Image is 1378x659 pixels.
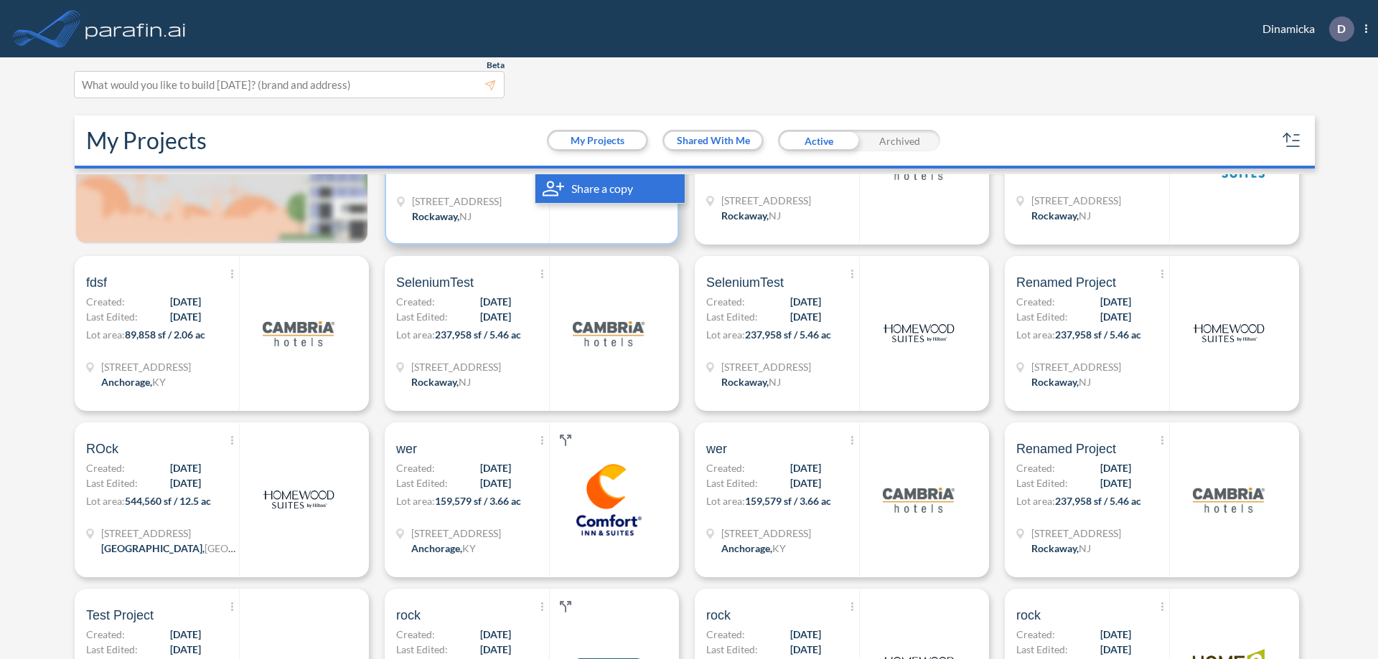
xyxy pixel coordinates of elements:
span: Rockaway , [1031,209,1079,222]
span: Anchorage , [721,542,772,554]
a: Renamed ProjectCreated:[DATE]Last Edited:[DATE]Lot area:237,958 sf / 5.46 ac[STREET_ADDRESS]Rocka... [999,256,1309,411]
a: SeleniumTestCreated:[DATE]Last Edited:[DATE]Lot area:237,958 sf / 5.46 ac[STREET_ADDRESS]Rockaway... [379,256,689,411]
span: Last Edited: [706,475,758,490]
span: Lot area: [1016,495,1055,507]
span: rock [1016,607,1041,624]
span: [DATE] [170,460,201,475]
span: Last Edited: [706,309,758,324]
span: 237,958 sf / 5.46 ac [435,328,521,341]
span: [DATE] [170,627,201,642]
span: [DATE] [480,294,511,309]
span: [DATE] [170,475,201,490]
span: Renamed Project [1016,274,1116,291]
span: NJ [1079,376,1091,388]
span: NJ [459,376,471,388]
div: Archived [859,130,940,151]
span: rock [396,607,421,624]
span: [DATE] [790,460,821,475]
span: [DATE] [1100,460,1131,475]
span: Rockaway , [1031,376,1079,388]
span: NJ [1079,209,1091,222]
div: Rockaway, NJ [721,374,781,389]
span: Rockaway , [1031,542,1079,554]
span: Created: [396,460,435,475]
img: logo [573,464,645,536]
span: 1899 Evergreen Rd [101,359,191,374]
span: 321 Mt Hope Ave [1031,359,1121,374]
a: ROckCreated:[DATE]Last Edited:[DATE]Lot area:544,560 sf / 12.5 ac[STREET_ADDRESS][GEOGRAPHIC_DATA... [69,422,379,577]
img: logo [83,14,189,43]
span: [DATE] [170,309,201,324]
div: Rockaway, NJ [721,208,781,223]
span: 159,579 sf / 3.66 ac [435,495,521,507]
span: 237,958 sf / 5.46 ac [1055,495,1141,507]
span: Created: [706,627,745,642]
p: D [1337,22,1346,35]
span: Rockaway , [721,376,769,388]
img: logo [883,298,955,369]
span: Rockaway , [721,209,769,222]
span: 321 Mt Hope Ave [721,359,811,374]
span: Beta [487,60,505,71]
div: Anchorage, KY [101,374,166,389]
span: Created: [706,294,745,309]
span: [DATE] [480,309,511,324]
span: Last Edited: [396,642,448,657]
span: Last Edited: [706,642,758,657]
span: 321 Mt Hope Ave [1031,526,1121,541]
a: werCreated:[DATE]Last Edited:[DATE]Lot area:159,579 sf / 3.66 ac[STREET_ADDRESS]Anchorage,KYlogo [689,422,999,577]
span: Last Edited: [1016,642,1068,657]
h2: My Projects [86,127,207,154]
span: [GEOGRAPHIC_DATA] , [101,542,205,554]
div: Rockaway, NJ [1031,541,1091,556]
span: [DATE] [480,642,511,657]
span: Created: [86,627,125,642]
div: Rockaway, NJ [412,209,472,224]
span: Created: [1016,460,1055,475]
span: 321 Mt Hope Ave [721,193,811,208]
div: Active [778,130,859,151]
span: 13835 Beaumont Hwy [101,526,238,541]
span: 544,560 sf / 12.5 ac [125,495,211,507]
a: fdsfCreated:[DATE]Last Edited:[DATE]Lot area:89,858 sf / 2.06 ac[STREET_ADDRESS]Anchorage,KYlogo [69,256,379,411]
span: KY [462,542,476,554]
button: sort [1280,129,1303,152]
span: rock [706,607,731,624]
span: Lot area: [1016,328,1055,341]
span: ROck [86,440,118,457]
span: Created: [86,294,125,309]
span: Created: [1016,627,1055,642]
span: 321 Mt Hope Ave [1031,193,1121,208]
span: 321 Mt Hope Ave [412,194,502,209]
span: [GEOGRAPHIC_DATA] [205,542,307,554]
img: logo [1193,298,1265,369]
span: Lot area: [86,328,125,341]
span: Lot area: [396,495,435,507]
img: logo [883,464,955,536]
span: Created: [396,294,435,309]
span: 1790 Evergreen Rd [721,526,811,541]
a: Renamed ProjectCreated:[DATE]Last Edited:[DATE]Lot area:237,958 sf / 5.46 ac[STREET_ADDRESS]Rocka... [999,422,1309,577]
span: Rockaway , [411,376,459,388]
span: [DATE] [1100,475,1131,490]
span: [DATE] [790,642,821,657]
span: Test Project [86,607,154,624]
span: KY [772,542,786,554]
span: SeleniumTest [706,274,784,291]
span: Last Edited: [1016,309,1068,324]
span: Anchorage , [411,542,462,554]
span: Created: [706,460,745,475]
span: [DATE] [1100,309,1131,324]
span: 237,958 sf / 5.46 ac [745,328,831,341]
a: SeleniumTestCreated:[DATE]Last Edited:[DATE]Lot area:237,958 sf / 5.46 ac[STREET_ADDRESS]Rockaway... [689,256,999,411]
span: 1790 Evergreen Rd [411,526,501,541]
img: logo [1193,464,1265,536]
span: 159,579 sf / 3.66 ac [745,495,831,507]
a: werCreated:[DATE]Last Edited:[DATE]Lot area:159,579 sf / 3.66 ac[STREET_ADDRESS]Anchorage,KYlogo [379,422,689,577]
span: wer [396,440,417,457]
span: Created: [396,627,435,642]
span: KY [152,376,166,388]
span: Last Edited: [86,475,138,490]
div: Rockaway, NJ [1031,374,1091,389]
span: NJ [459,210,472,222]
